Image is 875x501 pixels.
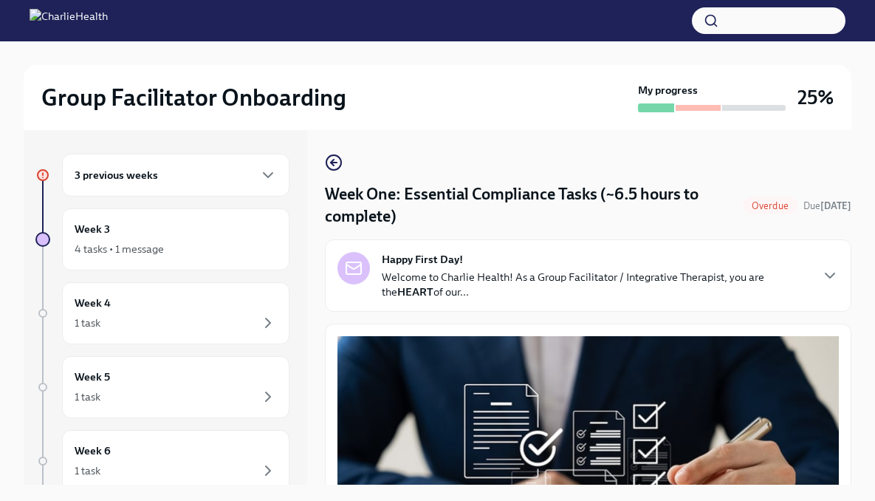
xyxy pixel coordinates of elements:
[75,316,100,330] div: 1 task
[75,167,158,183] h6: 3 previous weeks
[743,200,797,211] span: Overdue
[75,221,110,237] h6: Week 3
[35,282,289,344] a: Week 41 task
[75,443,111,459] h6: Week 6
[397,285,433,299] strong: HEART
[325,183,737,228] h4: Week One: Essential Compliance Tasks (~6.5 hours to complete)
[820,200,851,211] strong: [DATE]
[75,369,110,385] h6: Week 5
[803,199,851,213] span: September 22nd, 2025 09:00
[41,83,346,112] h2: Group Facilitator Onboarding
[75,389,100,404] div: 1 task
[75,242,164,256] div: 4 tasks • 1 message
[382,270,809,299] p: Welcome to Charlie Health! As a Group Facilitator / Integrative Therapist, you are the of our...
[75,463,100,478] div: 1 task
[35,208,289,270] a: Week 34 tasks • 1 message
[35,430,289,492] a: Week 61 task
[638,83,698,98] strong: My progress
[797,84,834,111] h3: 25%
[803,200,851,211] span: Due
[30,9,108,33] img: CharlieHealth
[382,252,463,267] strong: Happy First Day!
[35,356,289,418] a: Week 51 task
[75,295,111,311] h6: Week 4
[62,154,289,197] div: 3 previous weeks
